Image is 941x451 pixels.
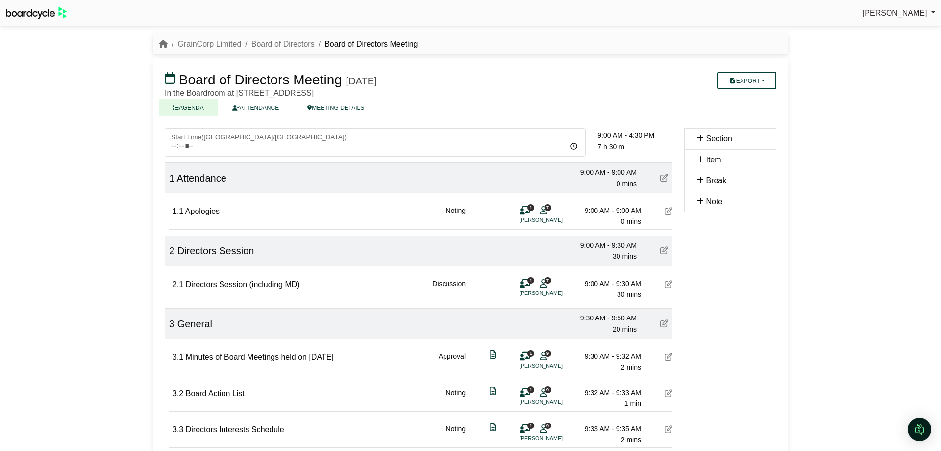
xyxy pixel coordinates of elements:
[568,167,637,178] div: 9:00 AM - 9:00 AM
[597,130,672,141] div: 9:00 AM - 4:30 PM
[173,425,183,434] span: 3.3
[527,386,534,393] span: 1
[177,318,212,329] span: General
[173,280,183,289] span: 2.1
[446,424,466,446] div: Noting
[6,7,67,19] img: BoardcycleBlackGreen-aaafeed430059cb809a45853b8cf6d952af9d84e6e89e1f1685b34bfd5cb7d64.svg
[545,277,551,284] span: 7
[613,252,637,260] span: 30 mins
[520,398,593,406] li: [PERSON_NAME]
[717,72,776,89] button: Export
[169,245,174,256] span: 2
[527,277,534,284] span: 1
[346,75,377,87] div: [DATE]
[706,134,732,143] span: Section
[293,99,378,116] a: MEETING DETAILS
[572,205,641,216] div: 9:00 AM - 9:00 AM
[706,197,722,206] span: Note
[173,353,183,361] span: 3.1
[568,240,637,251] div: 9:00 AM - 9:30 AM
[706,176,726,185] span: Break
[165,89,314,97] span: In the Boardroom at [STREET_ADDRESS]
[545,204,551,211] span: 7
[706,156,721,164] span: Item
[185,207,220,215] span: Apologies
[177,173,226,184] span: Attendance
[169,318,174,329] span: 3
[568,313,637,323] div: 9:30 AM - 9:50 AM
[439,351,466,373] div: Approval
[908,418,931,441] div: Open Intercom Messenger
[186,280,300,289] span: Directors Session (including MD)
[621,436,641,444] span: 2 mins
[527,350,534,357] span: 1
[169,173,174,184] span: 1
[572,278,641,289] div: 9:00 AM - 9:30 AM
[177,245,254,256] span: Directors Session
[572,351,641,362] div: 9:30 AM - 9:32 AM
[218,99,293,116] a: ATTENDANCE
[520,434,593,443] li: [PERSON_NAME]
[173,389,183,398] span: 3.2
[572,424,641,434] div: 9:33 AM - 9:35 AM
[251,40,315,48] a: Board of Directors
[186,425,284,434] span: Directors Interests Schedule
[520,362,593,370] li: [PERSON_NAME]
[613,325,637,333] span: 20 mins
[621,217,641,225] span: 0 mins
[617,291,641,298] span: 30 mins
[186,389,245,398] span: Board Action List
[446,205,466,227] div: Noting
[432,278,466,300] div: Discussion
[179,72,342,87] span: Board of Directors Meeting
[545,423,551,429] span: 9
[527,204,534,211] span: 1
[597,143,624,151] span: 7 h 30 m
[572,387,641,398] div: 9:32 AM - 9:33 AM
[863,7,935,20] a: [PERSON_NAME]
[624,399,641,407] span: 1 min
[159,99,218,116] a: AGENDA
[159,38,418,51] nav: breadcrumb
[617,180,637,187] span: 0 mins
[545,350,551,357] span: 9
[520,289,593,297] li: [PERSON_NAME]
[621,363,641,371] span: 2 mins
[315,38,418,51] li: Board of Directors Meeting
[520,216,593,224] li: [PERSON_NAME]
[545,386,551,393] span: 9
[863,9,927,17] span: [PERSON_NAME]
[186,353,334,361] span: Minutes of Board Meetings held on [DATE]
[173,207,183,215] span: 1.1
[446,387,466,409] div: Noting
[527,423,534,429] span: 1
[177,40,241,48] a: GrainCorp Limited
